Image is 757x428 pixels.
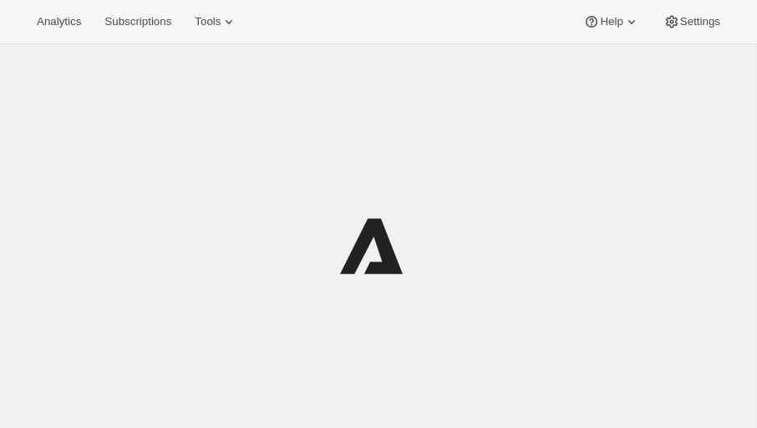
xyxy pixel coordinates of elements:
span: Help [600,15,622,28]
button: Help [573,10,649,33]
span: Analytics [37,15,81,28]
button: Settings [653,10,730,33]
button: Subscriptions [94,10,181,33]
button: Analytics [27,10,91,33]
span: Subscriptions [104,15,171,28]
span: Settings [680,15,720,28]
button: Tools [185,10,247,33]
span: Tools [195,15,221,28]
